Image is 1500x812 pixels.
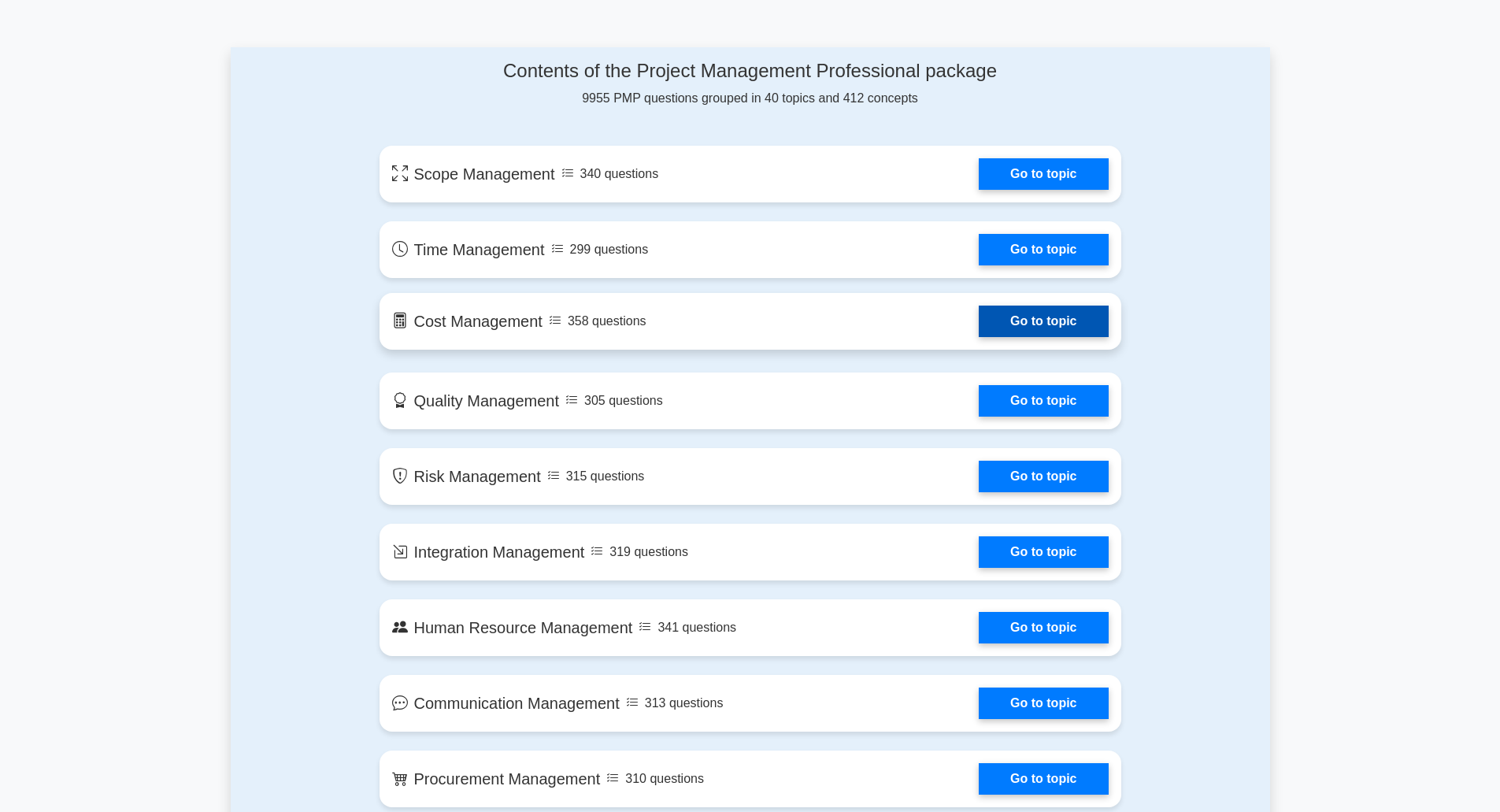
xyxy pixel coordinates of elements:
[979,461,1108,492] a: Go to topic
[979,763,1108,795] a: Go to topic
[979,612,1108,643] a: Go to topic
[979,688,1108,719] a: Go to topic
[979,385,1108,417] a: Go to topic
[979,234,1108,265] a: Go to topic
[979,158,1108,190] a: Go to topic
[979,536,1108,568] a: Go to topic
[979,306,1108,337] a: Go to topic
[380,60,1121,83] h4: Contents of the Project Management Professional package
[380,60,1121,108] div: 9955 PMP questions grouped in 40 topics and 412 concepts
